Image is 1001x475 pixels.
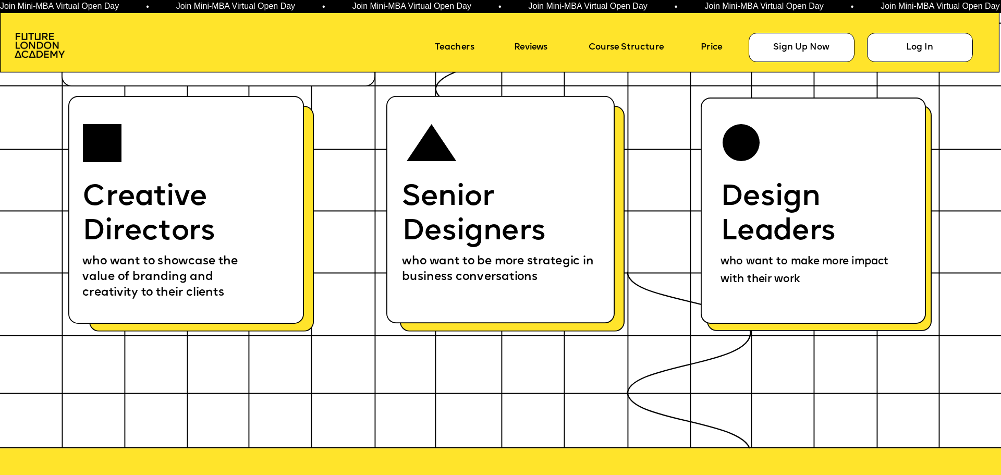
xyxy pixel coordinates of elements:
a: Course Structure [589,39,692,57]
span: • [850,3,853,11]
span: • [322,3,325,11]
p: Creative Directors [82,180,258,249]
a: Price [701,39,740,57]
a: Reviews [514,39,568,57]
span: who want to make more impact with their work [721,257,892,285]
span: who want to be more strategic in business conversations [402,255,596,283]
span: • [498,3,501,11]
span: • [674,3,677,11]
span: who want to showcase the value of branding and creativity to their clients [82,255,241,299]
p: Senior Designers [402,180,601,249]
p: Design Leaders [721,180,900,249]
img: image-aac980e9-41de-4c2d-a048-f29dd30a0068.png [15,33,65,58]
span: • [145,3,149,11]
a: Teachers [435,39,498,57]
